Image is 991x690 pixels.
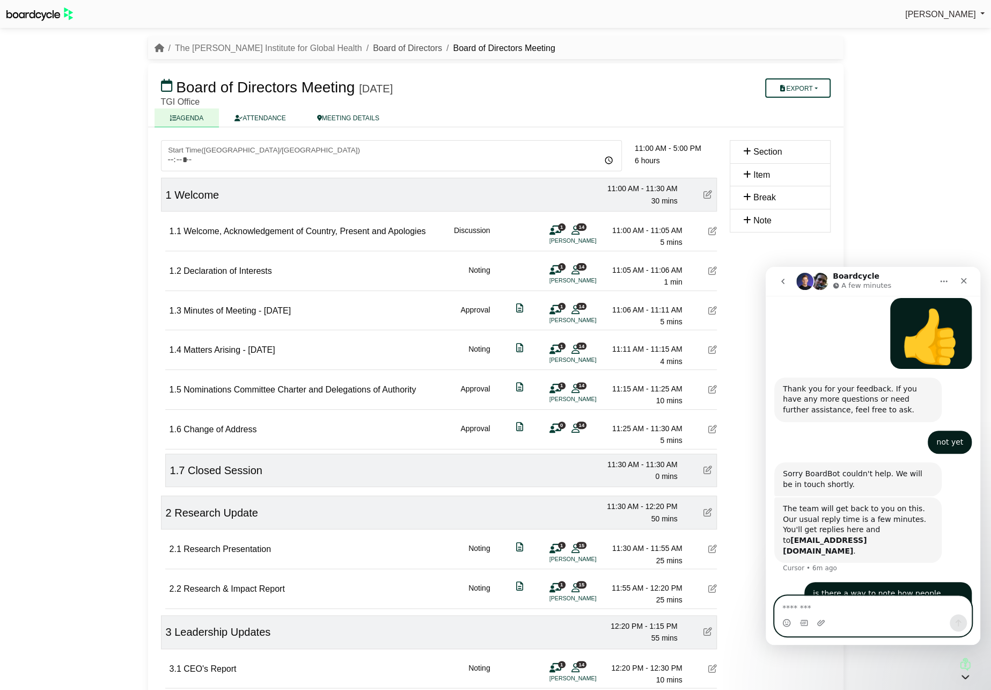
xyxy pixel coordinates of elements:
[651,634,677,642] span: 55 mins
[607,343,682,355] div: 11:11 AM - 11:15 AM
[460,423,490,447] div: Approval
[468,343,490,367] div: Noting
[549,555,630,564] li: [PERSON_NAME]
[655,472,677,481] span: 0 mins
[664,278,682,286] span: 1 min
[660,238,682,246] span: 5 mins
[955,653,980,679] iframe: Intercom live chat
[170,385,181,394] span: 1.5
[155,108,219,127] a: AGENDA
[603,500,678,512] div: 11:30 AM - 12:20 PM
[656,595,682,604] span: 25 mins
[468,662,490,686] div: Noting
[155,41,555,55] nav: breadcrumb
[468,542,490,566] div: Noting
[558,581,566,588] span: 1
[660,436,682,445] span: 5 mins
[607,264,682,276] div: 11:05 AM - 11:06 AM
[607,542,682,554] div: 11:30 AM - 11:55 AM
[442,41,555,55] li: Board of Directors Meeting
[558,382,566,389] span: 1
[183,664,236,673] span: CEO's Report
[651,197,677,205] span: 30 mins
[174,626,270,638] span: Leadership Updates
[166,626,172,638] span: 3
[549,316,630,325] li: [PERSON_NAME]
[174,507,258,519] span: Research Update
[607,224,682,236] div: 11:00 AM - 11:05 AM
[607,423,682,434] div: 11:25 AM - 11:30 AM
[183,584,285,593] span: Research & Impact Report
[558,263,566,270] span: 1
[753,216,772,225] span: Note
[183,345,275,354] span: Matters Arising - [DATE]
[558,343,566,350] span: 1
[558,542,566,549] span: 1
[576,303,586,310] span: 14
[183,306,291,315] span: Minutes of Meeting - [DATE]
[460,304,490,328] div: Approval
[302,108,395,127] a: MEETING DETAILS
[576,263,586,270] span: 14
[607,304,682,316] div: 11:06 AM - 11:11 AM
[549,276,630,285] li: [PERSON_NAME]
[161,97,200,106] span: TGI Office
[753,147,782,156] span: Section
[183,425,256,434] span: Change of Address
[607,383,682,395] div: 11:15 AM - 11:25 AM
[4,4,21,30] div: Intercom
[170,345,181,354] span: 1.4
[170,584,181,593] span: 2.2
[660,357,682,366] span: 4 mins
[6,8,73,21] img: BoardcycleBlackGreen-aaafeed430059cb809a45853b8cf6d952af9d84e6e89e1f1685b34bfd5cb7d64.svg
[635,142,717,154] div: 11:00 AM - 5:00 PM
[549,236,630,245] li: [PERSON_NAME]
[576,661,586,668] span: 14
[183,544,271,554] span: Research Presentation
[656,556,682,565] span: 25 mins
[468,264,490,288] div: Noting
[170,664,181,673] span: 3.1
[219,108,301,127] a: ATTENDANCE
[549,674,630,683] li: [PERSON_NAME]
[4,4,21,30] div: Close Intercom Messenger
[603,183,678,194] div: 11:00 AM - 11:30 AM
[373,43,442,53] a: Board of Directors
[558,422,566,428] span: 0
[460,383,490,407] div: Approval
[359,82,393,95] div: [DATE]
[576,581,586,588] span: 15
[603,459,678,470] div: 11:30 AM - 11:30 AM
[607,662,682,674] div: 12:20 PM - 12:30 PM
[174,189,219,201] span: Welcome
[576,343,586,350] span: 14
[576,223,586,230] span: 14
[183,266,272,275] span: Declaration of Interests
[765,78,830,98] button: Export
